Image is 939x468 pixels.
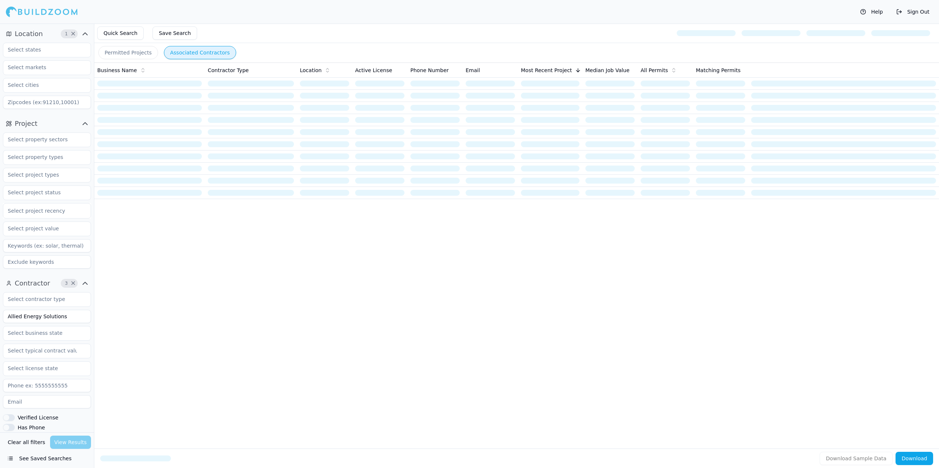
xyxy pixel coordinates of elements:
button: Permitted Projects [98,46,158,59]
span: 3 [63,280,70,287]
input: Select typical contract value [3,344,81,357]
input: Select property sectors [3,133,81,146]
button: Location1Clear Location filters [3,28,91,40]
button: Sign Out [893,6,933,18]
span: Active License [355,67,392,74]
input: Select project value [3,222,81,235]
button: Associated Contractors [164,46,236,59]
button: Contractor3Clear Contractor filters [3,277,91,289]
input: Business name [3,310,91,323]
button: Project [3,118,91,130]
span: Location [15,29,43,39]
span: Email [466,67,480,74]
span: Business Name [97,67,137,74]
span: Clear Contractor filters [70,281,76,285]
input: Select project types [3,168,81,181]
input: Select cities [3,78,81,92]
label: Verified License [18,415,58,420]
input: Select states [3,43,81,56]
button: Quick Search [97,26,144,40]
input: Phone ex: 5555555555 [3,379,91,392]
span: Most Recent Project [521,67,572,74]
input: Select markets [3,61,81,74]
label: Has Phone [18,425,45,430]
input: Email [3,395,91,408]
span: All Permits [641,67,668,74]
input: Keywords (ex: solar, thermal) [3,239,91,252]
input: Select property types [3,150,81,164]
span: Contractor [15,278,50,288]
button: Download [896,452,933,465]
input: Select project status [3,186,81,199]
span: Project [15,118,38,129]
button: Help [856,6,887,18]
button: See Saved Searches [3,452,91,465]
input: Exclude keywords [3,255,91,269]
button: Save Search [153,26,197,40]
span: Phone Number [410,67,449,74]
span: 1 [63,30,70,38]
span: Median Job Value [585,67,630,74]
button: Clear all filters [6,436,47,449]
input: Select license state [3,362,81,375]
input: Select business state [3,326,81,340]
input: Select contractor type [3,292,81,306]
span: Location [300,67,322,74]
span: Matching Permits [696,67,740,74]
span: Contractor Type [208,67,249,74]
input: Zipcodes (ex:91210,10001) [3,96,91,109]
span: Clear Location filters [70,32,76,36]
